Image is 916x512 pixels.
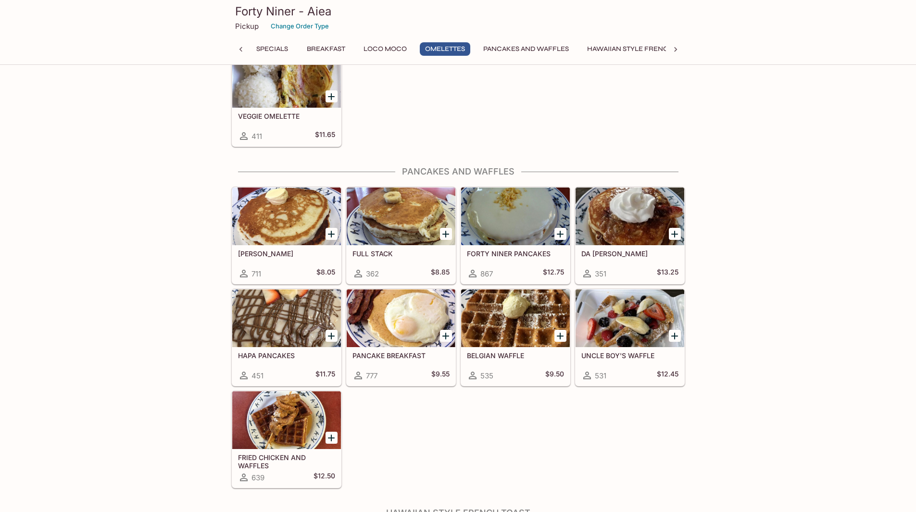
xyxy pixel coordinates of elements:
button: Pancakes and Waffles [478,42,574,56]
div: FRIED CHICKEN AND WAFFLES [232,391,341,449]
button: Breakfast [301,42,351,56]
h5: FULL STACK [352,250,450,258]
a: HAPA PANCAKES451$11.75 [232,289,341,386]
span: 639 [251,473,264,482]
a: FRIED CHICKEN AND WAFFLES639$12.50 [232,391,341,488]
span: 535 [480,371,493,380]
a: FULL STACK362$8.85 [346,187,456,284]
h5: $12.50 [314,472,335,483]
h5: $8.85 [431,268,450,279]
span: 451 [251,371,264,380]
h5: $13.25 [657,268,678,279]
h5: $12.45 [657,370,678,381]
a: FORTY NINER PANCAKES867$12.75 [461,187,570,284]
button: Add UNCLE BOY'S WAFFLE [669,330,681,342]
a: [PERSON_NAME]711$8.05 [232,187,341,284]
div: HAPA PANCAKES [232,289,341,347]
a: BELGIAN WAFFLE535$9.50 [461,289,570,386]
h4: Pancakes and Waffles [231,166,685,177]
h5: VEGGIE OMELETTE [238,112,335,120]
button: Add FRIED CHICKEN AND WAFFLES [326,432,338,444]
span: 362 [366,269,379,278]
h5: FORTY NINER PANCAKES [467,250,564,258]
button: Add VEGGIE OMELETTE [326,90,338,102]
a: UNCLE BOY'S WAFFLE531$12.45 [575,289,685,386]
button: Add SHORT STACK [326,228,338,240]
div: UNCLE BOY'S WAFFLE [576,289,684,347]
h5: $8.05 [316,268,335,279]
span: 411 [251,132,262,141]
button: Add FULL STACK [440,228,452,240]
h5: $9.50 [545,370,564,381]
button: Add DA ELVIS PANCAKES [669,228,681,240]
span: 351 [595,269,606,278]
div: DA ELVIS PANCAKES [576,187,684,245]
h5: $9.55 [431,370,450,381]
a: VEGGIE OMELETTE411$11.65 [232,50,341,147]
h5: DA [PERSON_NAME] [581,250,678,258]
span: 777 [366,371,377,380]
p: Pickup [235,22,259,31]
h5: $12.75 [543,268,564,279]
div: FULL STACK [347,187,455,245]
span: 531 [595,371,606,380]
div: VEGGIE OMELETTE [232,50,341,108]
h3: Forty Niner - Aiea [235,4,681,19]
span: 867 [480,269,493,278]
button: Omelettes [420,42,470,56]
div: SHORT STACK [232,187,341,245]
a: DA [PERSON_NAME]351$13.25 [575,187,685,284]
button: Add PANCAKE BREAKFAST [440,330,452,342]
div: BELGIAN WAFFLE [461,289,570,347]
button: Specials [251,42,294,56]
h5: $11.65 [315,130,335,142]
h5: UNCLE BOY'S WAFFLE [581,351,678,360]
span: 711 [251,269,261,278]
h5: BELGIAN WAFFLE [467,351,564,360]
button: Loco Moco [358,42,412,56]
h5: [PERSON_NAME] [238,250,335,258]
button: Hawaiian Style French Toast [582,42,701,56]
div: FORTY NINER PANCAKES [461,187,570,245]
h5: PANCAKE BREAKFAST [352,351,450,360]
h5: HAPA PANCAKES [238,351,335,360]
button: Change Order Type [266,19,333,34]
button: Add HAPA PANCAKES [326,330,338,342]
button: Add BELGIAN WAFFLE [554,330,566,342]
div: PANCAKE BREAKFAST [347,289,455,347]
h5: FRIED CHICKEN AND WAFFLES [238,453,335,469]
a: PANCAKE BREAKFAST777$9.55 [346,289,456,386]
h5: $11.75 [315,370,335,381]
button: Add FORTY NINER PANCAKES [554,228,566,240]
